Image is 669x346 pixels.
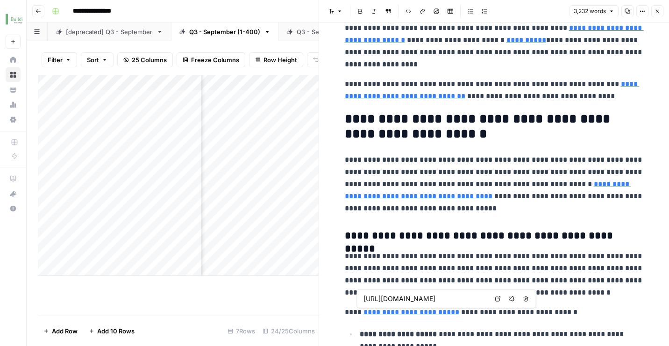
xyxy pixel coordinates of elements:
a: Q3 - September (400+) [278,22,384,41]
div: What's new? [6,187,20,201]
div: [deprecated] Q3 - September [66,27,153,36]
button: 3,232 words [569,5,619,17]
img: Buildium Logo [6,11,22,28]
span: Add Row [52,326,78,336]
a: Usage [6,97,21,112]
span: Sort [87,55,99,65]
a: AirOps Academy [6,171,21,186]
button: What's new? [6,186,21,201]
span: Row Height [263,55,297,65]
button: Row Height [249,52,303,67]
div: Q3 - September (1-400) [189,27,260,36]
button: Filter [42,52,77,67]
div: 24/25 Columns [259,324,319,339]
a: [deprecated] Q3 - September [48,22,171,41]
span: 25 Columns [132,55,167,65]
button: Freeze Columns [177,52,245,67]
span: Add 10 Rows [97,326,135,336]
a: Your Data [6,82,21,97]
a: Q3 - September (1-400) [171,22,278,41]
a: Home [6,52,21,67]
button: Sort [81,52,114,67]
div: 7 Rows [224,324,259,339]
button: Help + Support [6,201,21,216]
a: Browse [6,67,21,82]
button: Workspace: Buildium [6,7,21,31]
button: Add Row [38,324,83,339]
span: Freeze Columns [191,55,239,65]
a: Settings [6,112,21,127]
span: Filter [48,55,63,65]
span: 3,232 words [574,7,606,15]
div: Q3 - September (400+) [297,27,366,36]
button: 25 Columns [117,52,173,67]
button: Add 10 Rows [83,324,140,339]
